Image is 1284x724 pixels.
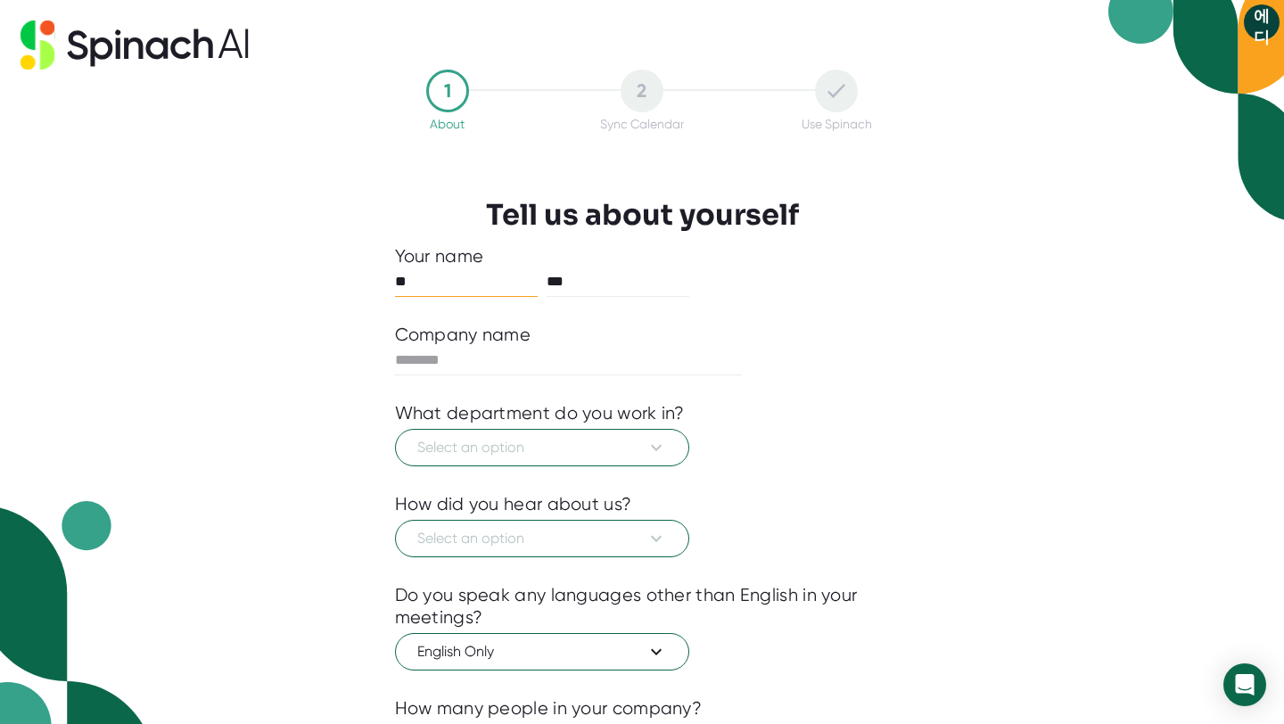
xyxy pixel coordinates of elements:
div: 2 [621,70,663,112]
div: How did you hear about us? [395,493,632,515]
h3: Tell us about yourself [486,198,799,232]
div: Open Intercom Messenger [1223,663,1266,706]
span: English Only [417,641,667,662]
div: Do you speak any languages other than English in your meetings? [395,584,890,629]
div: Use Spinach [802,117,872,131]
div: Sync Calendar [600,117,684,131]
div: About [430,117,465,131]
div: How many people in your company? [395,697,703,720]
div: What department do you work in? [395,402,685,424]
button: 에디 [1244,4,1280,40]
button: Select an option [395,429,689,466]
div: Company name [395,324,531,346]
div: 1 [426,70,469,112]
span: Select an option [417,437,667,458]
div: Your name [395,245,890,267]
button: Select an option [395,520,689,557]
button: English Only [395,633,689,671]
span: Select an option [417,528,667,549]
